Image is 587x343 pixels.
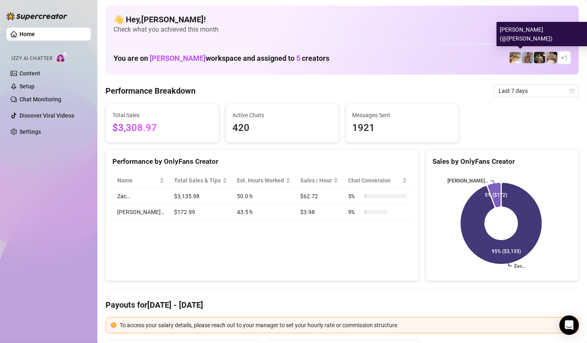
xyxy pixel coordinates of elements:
[112,120,212,136] span: $3,308.97
[117,176,158,185] span: Name
[447,178,488,184] text: [PERSON_NAME]…
[522,52,533,63] img: Joey
[300,176,332,185] span: Sales / Hour
[56,51,68,63] img: AI Chatter
[343,173,412,189] th: Chat Conversion
[561,53,568,62] span: + 1
[112,111,212,120] span: Total Sales
[232,189,295,204] td: 50.0 h
[510,52,521,63] img: Zac
[169,173,232,189] th: Total Sales & Tips
[169,204,232,220] td: $172.99
[111,322,116,328] span: exclamation-circle
[348,176,400,185] span: Chat Conversion
[570,88,574,93] span: calendar
[546,52,557,63] img: Aussieboy_jfree
[237,176,284,185] div: Est. Hours Worked
[11,55,52,62] span: Izzy AI Chatter
[348,192,361,201] span: 5 %
[295,204,343,220] td: $3.98
[295,189,343,204] td: $62.72
[348,208,361,217] span: 9 %
[353,120,452,136] span: 1921
[514,263,525,269] text: Zac…
[499,85,574,97] span: Last 7 days
[112,156,412,167] div: Performance by OnlyFans Creator
[112,204,169,220] td: [PERSON_NAME]…
[353,111,452,120] span: Messages Sent
[19,31,35,37] a: Home
[114,25,571,34] span: Check what you achieved this month
[150,54,206,62] span: [PERSON_NAME]
[432,156,572,167] div: Sales by OnlyFans Creator
[19,112,74,119] a: Discover Viral Videos
[232,120,332,136] span: 420
[19,96,61,103] a: Chat Monitoring
[19,129,41,135] a: Settings
[114,54,329,63] h1: You are on workspace and assigned to creators
[169,189,232,204] td: $3,135.98
[112,189,169,204] td: Zac…
[19,83,34,90] a: Setup
[6,12,67,20] img: logo-BBDzfeDw.svg
[174,176,221,185] span: Total Sales & Tips
[232,111,332,120] span: Active Chats
[120,321,574,330] div: To access your salary details, please reach out to your manager to set your hourly rate or commis...
[296,54,300,62] span: 5
[105,85,196,96] h4: Performance Breakdown
[105,299,579,311] h4: Payouts for [DATE] - [DATE]
[559,315,579,335] div: Open Intercom Messenger
[232,204,295,220] td: 43.5 h
[534,52,545,63] img: Tony
[19,70,40,77] a: Content
[295,173,343,189] th: Sales / Hour
[114,14,571,25] h4: 👋 Hey, [PERSON_NAME] !
[112,173,169,189] th: Name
